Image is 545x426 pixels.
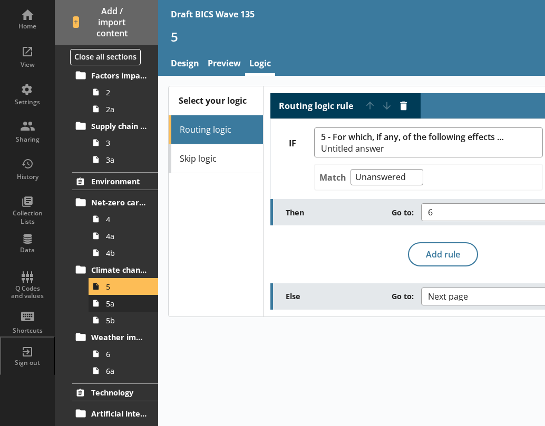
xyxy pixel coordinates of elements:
[106,282,147,292] span: 5
[89,134,158,151] a: 3
[73,6,141,38] span: Add / import content
[91,121,147,131] span: Supply chain resilience
[91,176,147,186] span: Environment
[89,295,158,312] a: 5a
[9,246,46,254] div: Data
[89,312,158,329] a: 5b
[106,366,147,376] span: 6a
[408,242,478,266] button: Add rule
[167,53,203,76] a: Design
[106,87,147,97] span: 2
[89,362,158,379] a: 6a
[72,67,158,84] a: Factors impacting supply chains
[72,405,158,422] a: Artificial intelligence
[106,138,147,148] span: 3
[106,214,147,224] span: 4
[106,349,147,359] span: 6
[319,172,346,183] label: Match
[428,208,450,216] span: 6
[55,172,158,379] li: EnvironmentNet-zero carbon emissions44a4bClimate change55a5bWeather impact66a
[89,278,158,295] a: 5
[286,207,421,217] label: Then
[9,209,46,225] div: Collection Lists
[9,326,46,335] div: Shortcuts
[9,22,46,31] div: Home
[9,359,46,367] div: Sign out
[169,144,263,173] a: Skip logic
[70,49,141,65] button: Close all sections
[392,207,414,217] span: Go to:
[106,248,147,258] span: 4b
[321,144,509,153] span: Untitled answer
[392,291,414,301] span: Go to:
[89,151,158,168] a: 3a
[89,244,158,261] a: 4b
[77,67,158,117] li: Factors impacting supply chains22a
[106,155,147,165] span: 3a
[89,345,158,362] a: 6
[91,332,147,342] span: Weather impact
[72,383,158,401] a: Technology
[106,104,147,114] span: 2a
[9,173,46,181] div: History
[91,265,147,275] span: Climate change
[91,388,147,398] span: Technology
[55,45,158,168] li: Supply chainsFactors impacting supply chains22aSupply chain resilience33a
[9,135,46,144] div: Sharing
[91,71,147,81] span: Factors impacting supply chains
[72,329,158,345] a: Weather impact
[9,61,46,69] div: View
[89,227,158,244] a: 4a
[271,138,314,149] label: IF
[321,132,509,142] span: 5 - For which, if any, of the following effects of climate change has your business assessed risks?
[72,194,158,211] a: Net-zero carbon emissions
[314,127,543,157] button: 5 - For which, if any, of the following effects of climate change has your business assessed risk...
[91,197,147,207] span: Net-zero carbon emissions
[72,172,158,190] a: Environment
[106,299,147,309] span: 5a
[279,101,353,112] label: Routing logic rule
[428,292,485,301] span: Next page
[77,329,158,379] li: Weather impact66a
[77,194,158,261] li: Net-zero carbon emissions44a4b
[89,211,158,227] a: 4
[9,285,46,300] div: Q Codes and values
[77,117,158,168] li: Supply chain resilience33a
[245,53,275,76] a: Logic
[171,8,255,20] div: Draft BICS Wave 135
[72,117,158,134] a: Supply chain resilience
[203,53,245,76] a: Preview
[9,98,46,106] div: Settings
[89,84,158,101] a: 2
[286,291,421,301] label: Else
[106,315,147,325] span: 5b
[91,409,147,419] span: Artificial intelligence
[169,86,263,115] div: Select your logic
[77,261,158,329] li: Climate change55a5b
[395,97,412,114] button: Delete routing rule
[106,231,147,241] span: 4a
[72,261,158,278] a: Climate change
[89,101,158,117] a: 2a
